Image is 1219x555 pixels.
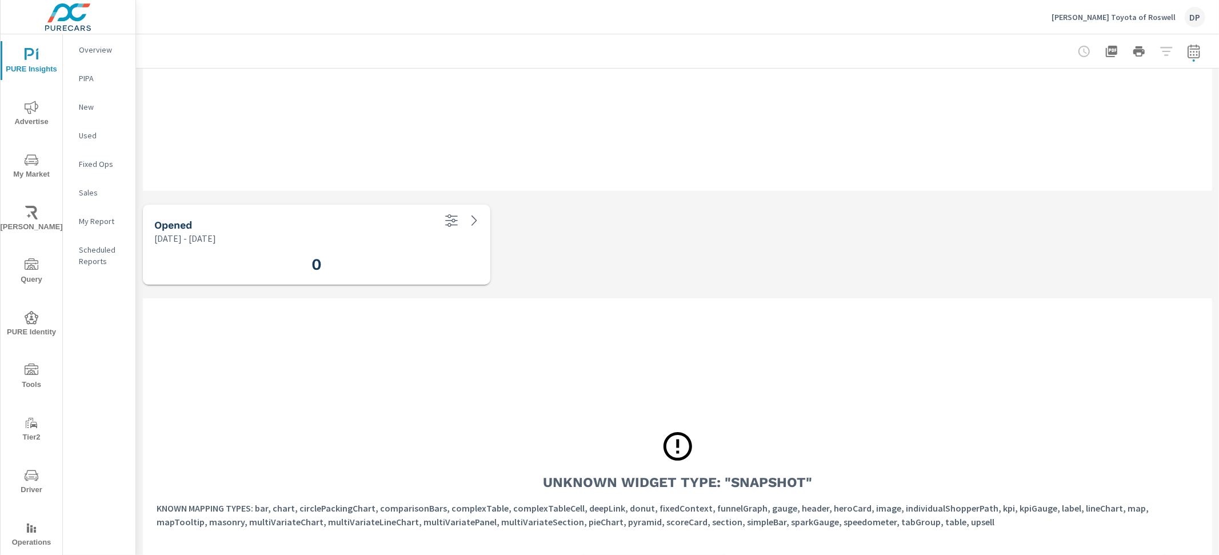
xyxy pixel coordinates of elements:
[1185,7,1205,27] div: DP
[4,101,59,129] span: Advertise
[1052,12,1176,22] p: [PERSON_NAME] Toyota of Roswell
[79,215,126,227] p: My Report
[4,153,59,181] span: My Market
[63,241,135,270] div: Scheduled Reports
[4,521,59,549] span: Operations
[63,98,135,115] div: New
[4,364,59,392] span: Tools
[63,127,135,144] div: Used
[154,231,216,245] p: [DATE] - [DATE]
[79,101,126,113] p: New
[63,70,135,87] div: PIPA
[79,158,126,170] p: Fixed Ops
[63,213,135,230] div: My Report
[465,211,483,230] a: See more details in report
[79,73,126,84] p: PIPA
[63,41,135,58] div: Overview
[154,219,192,231] h5: Opened
[79,187,126,198] p: Sales
[1182,40,1205,63] button: Select Date Range
[79,44,126,55] p: Overview
[4,416,59,444] span: Tier2
[4,469,59,497] span: Driver
[157,501,1198,529] p: KNOWN MAPPING TYPES: bar, chart, circlePackingChart, comparisonBars, complexTable, complexTableCe...
[63,155,135,173] div: Fixed Ops
[79,244,126,267] p: Scheduled Reports
[4,206,59,234] span: [PERSON_NAME]
[63,184,135,201] div: Sales
[4,311,59,339] span: PURE Identity
[154,255,479,274] h3: 0
[4,258,59,286] span: Query
[4,48,59,76] span: PURE Insights
[543,473,812,492] h3: Unknown Widget Type: "snapshot"
[79,130,126,141] p: Used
